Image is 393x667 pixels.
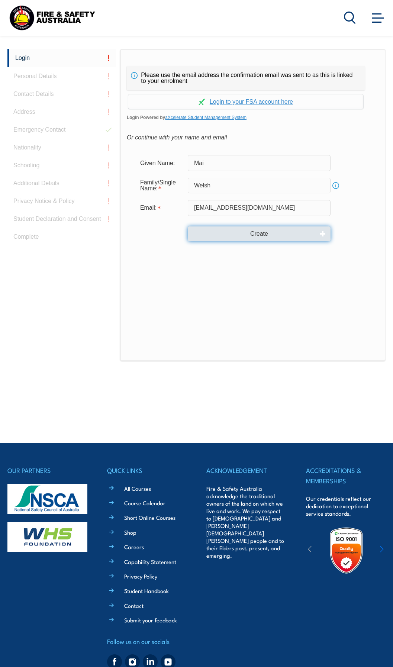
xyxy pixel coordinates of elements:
[124,616,177,624] a: Submit your feedback
[199,99,205,105] img: Log in withaxcelerate
[134,175,188,196] div: Family/Single Name is required.
[124,513,175,521] a: Short Online Courses
[127,66,365,90] div: Please use the email address the confirmation email was sent to as this is linked to your enrolment
[107,465,187,476] h4: QUICK LINKS
[306,495,386,517] p: Our credentials reflect our dedication to exceptional service standards.
[134,201,188,215] div: Email is required.
[331,180,341,191] a: Info
[134,156,188,170] div: Given Name:
[124,484,151,492] a: All Courses
[165,115,247,120] a: aXcelerate Student Management System
[124,587,169,594] a: Student Handbook
[7,49,116,67] a: Login
[124,572,157,580] a: Privacy Policy
[306,465,386,486] h4: ACCREDITATIONS & MEMBERSHIPS
[206,485,286,559] p: Fire & Safety Australia acknowledge the traditional owners of the land on which we live and work....
[7,465,87,476] h4: OUR PARTNERS
[124,543,144,551] a: Careers
[7,522,87,552] img: whs-logo-footer
[7,484,87,514] img: nsca-logo-footer
[124,558,176,565] a: Capability Statement
[107,636,187,647] h4: Follow us on our socials
[124,499,165,507] a: Course Calendar
[124,602,144,609] a: Contact
[124,528,136,536] a: Shop
[323,527,370,574] img: Untitled design (19)
[206,465,286,476] h4: ACKNOWLEDGEMENT
[188,226,331,241] button: Create
[127,112,379,123] span: Login Powered by
[127,132,379,143] div: Or continue with your name and email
